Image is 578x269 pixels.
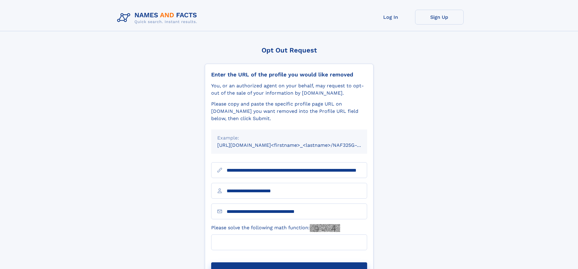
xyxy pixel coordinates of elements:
label: Please solve the following math function: [211,224,340,232]
small: [URL][DOMAIN_NAME]<firstname>_<lastname>/NAF325G-xxxxxxxx [217,142,379,148]
div: You, or an authorized agent on your behalf, may request to opt-out of the sale of your informatio... [211,82,367,97]
div: Enter the URL of the profile you would like removed [211,71,367,78]
img: Logo Names and Facts [115,10,202,26]
div: Opt Out Request [205,46,374,54]
a: Sign Up [415,10,464,25]
a: Log In [367,10,415,25]
div: Example: [217,134,361,142]
div: Please copy and paste the specific profile page URL on [DOMAIN_NAME] you want removed into the Pr... [211,100,367,122]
